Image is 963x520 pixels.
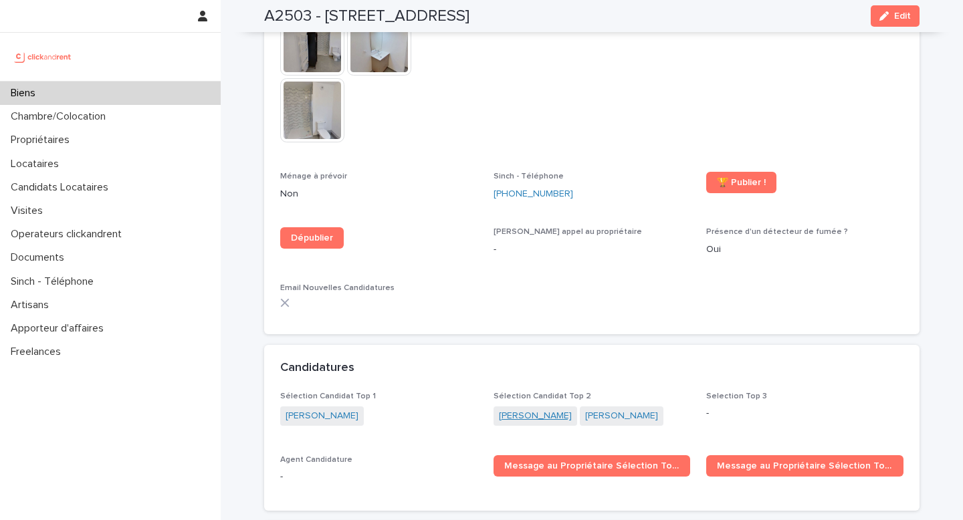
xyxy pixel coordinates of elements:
h2: A2503 - [STREET_ADDRESS] [264,7,469,26]
p: Operateurs clickandrent [5,228,132,241]
ringoverc2c-number-84e06f14122c: [PHONE_NUMBER] [494,189,573,199]
span: Présence d'un détecteur de fumée ? [706,228,848,236]
a: Message au Propriétaire Sélection Top 2 [706,455,903,477]
p: Oui [706,243,903,257]
span: Message au Propriétaire Sélection Top 1 [504,461,680,471]
span: Sinch - Téléphone [494,172,564,180]
a: Message au Propriétaire Sélection Top 1 [494,455,691,477]
p: Propriétaires [5,134,80,146]
p: - [706,406,903,420]
p: Locataires [5,158,70,170]
a: [PERSON_NAME] [286,409,358,423]
span: Email Nouvelles Candidatures [280,284,395,292]
span: Agent Candidature [280,456,352,464]
span: Selection Top 3 [706,392,767,400]
p: Candidats Locataires [5,181,119,194]
a: [PERSON_NAME] [585,409,658,423]
span: Sélection Candidat Top 2 [494,392,591,400]
a: 🏆 Publier ! [706,172,776,193]
p: Biens [5,87,46,100]
p: Artisans [5,299,60,311]
p: Visites [5,205,53,217]
span: Dépublier [291,233,333,243]
span: 🏆 Publier ! [717,178,766,187]
button: Edit [871,5,920,27]
p: Chambre/Colocation [5,110,116,123]
span: Edit [894,11,911,21]
p: Freelances [5,346,72,358]
span: Message au Propriétaire Sélection Top 2 [717,461,893,471]
a: [PERSON_NAME] [499,409,572,423]
p: Apporteur d'affaires [5,322,114,335]
p: Documents [5,251,75,264]
ringoverc2c-84e06f14122c: Call with Ringover [494,189,573,199]
p: Non [280,187,477,201]
p: - [280,470,477,484]
p: - [494,243,691,257]
a: [PHONE_NUMBER] [494,187,573,201]
p: Sinch - Téléphone [5,275,104,288]
span: Ménage à prévoir [280,172,347,180]
img: UCB0brd3T0yccxBKYDjQ [11,43,76,70]
h2: Candidatures [280,361,354,376]
a: Dépublier [280,227,344,249]
span: Sélection Candidat Top 1 [280,392,376,400]
span: [PERSON_NAME] appel au propriétaire [494,228,642,236]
